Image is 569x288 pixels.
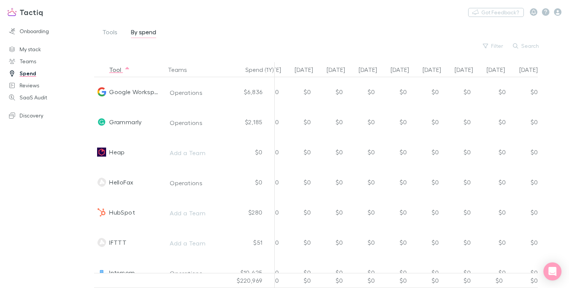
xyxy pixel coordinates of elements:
button: Add a Team [165,147,227,159]
div: $2,185 [230,107,275,137]
div: Operations [170,118,202,127]
div: $0 [378,227,410,258]
div: $10,425 [230,258,275,288]
div: Add a Team [170,239,205,248]
div: $220,969 [230,273,275,288]
div: $0 [314,258,346,288]
button: [DATE] [391,62,418,77]
button: Operations [165,117,227,129]
div: $0 [506,258,538,288]
div: Google Workspace [109,77,159,107]
div: $0 [474,137,506,167]
div: $0 [506,273,538,288]
div: $0 [506,107,538,137]
div: $0 [410,258,442,288]
div: Operations [170,269,202,278]
div: $0 [230,137,275,167]
a: Discovery [2,110,98,122]
div: $0 [314,77,346,107]
div: HubSpot [109,197,135,227]
div: $0 [410,137,442,167]
div: $0 [410,167,442,197]
button: Add a Team [165,237,227,249]
div: $0 [506,137,538,167]
div: Open Intercom Messenger [543,262,561,280]
div: $0 [282,258,314,288]
button: [DATE] [327,62,354,77]
a: Tactiq [3,3,48,21]
div: $0 [506,167,538,197]
div: $0 [474,197,506,227]
div: $0 [378,197,410,227]
a: SaaS Audit [2,91,98,104]
div: $0 [346,137,378,167]
div: $0 [314,197,346,227]
img: HubSpot's Logo [97,208,106,217]
div: $0 [314,167,346,197]
div: $0 [282,107,314,137]
div: $0 [378,273,410,288]
div: $0 [474,107,506,137]
img: Tactiq's Logo [8,8,17,17]
div: Operations [170,88,202,97]
div: $0 [442,107,474,137]
div: $6,836 [230,77,275,107]
div: $0 [282,273,314,288]
div: Intercom [109,258,135,288]
div: $0 [442,273,474,288]
button: Operations [165,267,227,279]
div: $0 [282,197,314,227]
div: $0 [282,167,314,197]
button: Add a Team [165,207,227,219]
div: $0 [410,107,442,137]
a: Spend [2,67,98,79]
div: Add a Team [170,209,205,218]
img: IFTTT's Logo [97,238,106,247]
img: Grammarly's Logo [97,117,106,126]
span: Tools [102,28,117,38]
a: My stack [2,43,98,55]
button: [DATE] [423,62,450,77]
div: IFTTT [109,227,126,258]
div: $0 [346,107,378,137]
div: Operations [170,178,202,187]
div: $0 [442,167,474,197]
div: $51 [230,227,275,258]
div: $0 [410,197,442,227]
div: $0 [474,77,506,107]
button: Tool [109,62,130,77]
button: Teams [168,62,196,77]
h3: Tactiq [20,8,43,17]
span: By spend [131,28,156,38]
button: Operations [165,87,227,99]
div: $0 [442,77,474,107]
button: [DATE] [455,62,482,77]
div: $0 [506,77,538,107]
div: $0 [346,167,378,197]
div: HelloFax [109,167,133,197]
div: $0 [378,167,410,197]
div: $0 [410,227,442,258]
div: $0 [314,273,346,288]
div: $0 [442,137,474,167]
div: $280 [230,197,275,227]
div: $0 [506,197,538,227]
div: $0 [378,137,410,167]
img: Google Workspace's Logo [97,87,106,96]
button: Got Feedback? [468,8,524,17]
button: Spend (1Y) [245,62,283,77]
img: Intercom's Logo [97,268,106,277]
button: Search [509,41,543,50]
div: $0 [346,258,378,288]
div: $0 [474,273,506,288]
div: $0 [346,197,378,227]
button: [DATE] [295,62,322,77]
div: $0 [474,167,506,197]
div: $0 [442,227,474,258]
div: Add a Team [170,148,205,157]
div: $0 [346,227,378,258]
button: Operations [165,177,227,189]
div: $0 [346,77,378,107]
div: $0 [378,258,410,288]
div: $0 [474,258,506,288]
